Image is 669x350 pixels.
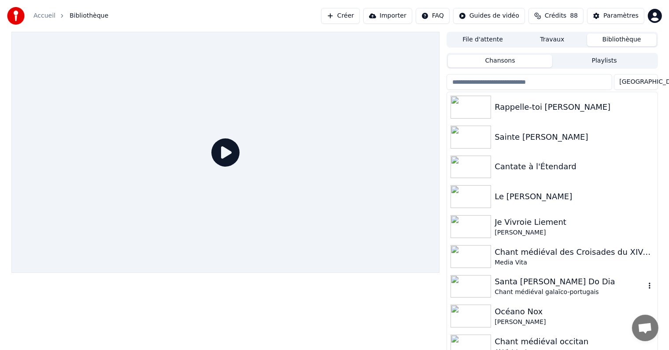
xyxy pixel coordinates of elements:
button: Guides de vidéo [453,8,525,24]
div: Sainte [PERSON_NAME] [495,131,654,143]
div: Chant médiéval des Croisades du XIVème siècle [495,246,654,258]
a: Accueil [33,11,55,20]
img: youka [7,7,25,25]
div: Le [PERSON_NAME] [495,190,654,203]
div: [PERSON_NAME] [495,318,654,327]
button: Importer [363,8,412,24]
div: Océano Nox [495,305,654,318]
span: Crédits [545,11,566,20]
button: Crédits88 [529,8,584,24]
nav: breadcrumb [33,11,108,20]
button: Créer [321,8,360,24]
div: [PERSON_NAME] [495,228,654,237]
button: Chansons [448,55,552,67]
div: Rappelle-toi [PERSON_NAME] [495,101,654,113]
div: Santa [PERSON_NAME] Do Dia [495,276,645,288]
div: Paramètres [603,11,639,20]
span: 88 [570,11,578,20]
button: Playlists [552,55,657,67]
a: Ouvrir le chat [632,315,658,341]
div: Chant médiéval occitan [495,335,654,348]
button: FAQ [416,8,450,24]
span: Bibliothèque [70,11,108,20]
button: Bibliothèque [587,34,657,46]
button: Paramètres [587,8,644,24]
div: Chant médiéval galaïco-portugais [495,288,645,297]
button: Travaux [517,34,587,46]
div: Media Vita [495,258,654,267]
button: File d'attente [448,34,517,46]
div: Je Vivroie Liement [495,216,654,228]
div: Cantate à l'Étendard [495,160,654,173]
